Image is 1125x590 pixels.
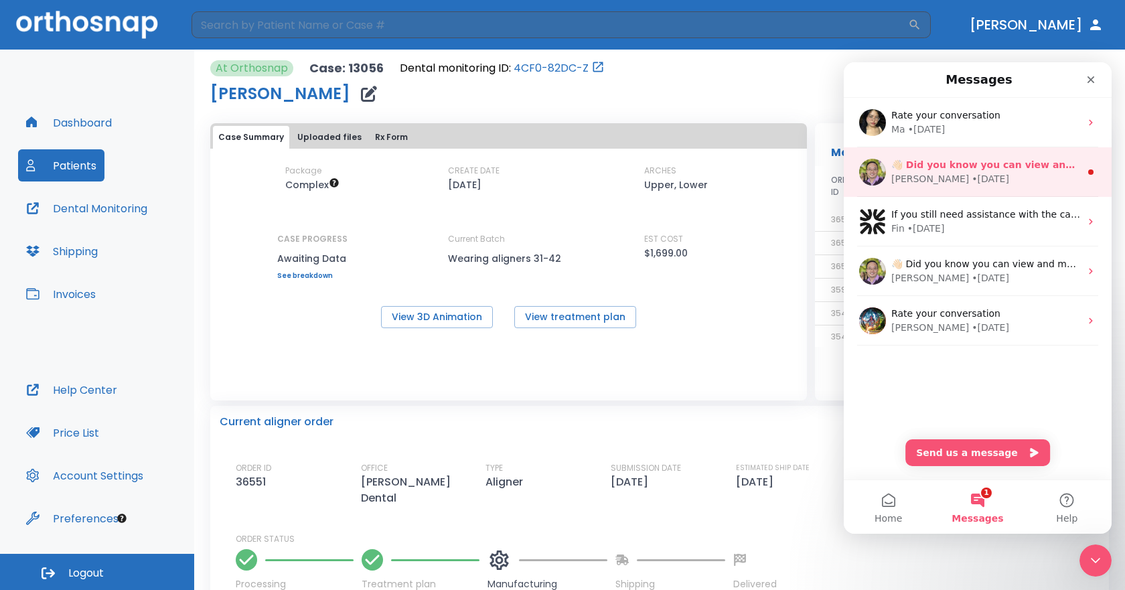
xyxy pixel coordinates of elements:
[128,259,165,273] div: • [DATE]
[844,62,1112,534] iframe: Intercom live chat
[18,374,125,406] button: Help Center
[108,451,159,461] span: Messages
[644,165,676,177] p: ARCHES
[18,459,151,492] button: Account Settings
[277,250,348,267] p: Awaiting Data
[89,418,178,471] button: Messages
[48,159,61,173] div: Fin
[213,126,289,149] button: Case Summary
[361,462,388,474] p: OFFICE
[128,110,165,124] div: • [DATE]
[15,196,42,222] img: Profile image for Michael
[179,418,268,471] button: Help
[831,174,862,198] span: ORDER ID
[370,126,413,149] button: Rx Form
[400,60,511,76] p: Dental monitoring ID:
[277,272,348,280] a: See breakdown
[18,106,120,139] button: Dashboard
[831,331,858,342] span: 35496
[644,177,708,193] p: Upper, Lower
[485,462,503,474] p: TYPE
[736,474,779,490] p: [DATE]
[236,474,271,490] p: 36551
[831,284,857,295] span: 35999
[514,60,589,76] a: 4CF0-82DC-Z
[611,474,654,490] p: [DATE]
[213,126,804,149] div: tabs
[64,159,101,173] div: • [DATE]
[831,214,854,225] span: 36551
[361,474,475,506] p: [PERSON_NAME] Dental
[18,235,106,267] button: Shipping
[309,60,384,76] p: Case: 13056
[116,512,128,524] div: Tooltip anchor
[220,414,333,430] p: Current aligner order
[236,533,1100,545] p: ORDER STATUS
[831,237,854,248] span: 36551
[964,13,1109,37] button: [PERSON_NAME]
[1079,544,1112,577] iframe: Intercom live chat
[48,246,157,256] span: Rate your conversation
[68,566,104,581] span: Logout
[285,165,321,177] p: Package
[48,259,125,273] div: [PERSON_NAME]
[448,250,569,267] p: Wearing aligners 31-42
[48,110,125,124] div: [PERSON_NAME]
[831,261,854,272] span: 36551
[448,233,569,245] p: Current Batch
[644,245,688,261] p: $1,699.00
[15,245,42,272] img: Profile image for Arbeth
[18,502,127,534] button: Preferences
[212,451,234,461] span: Help
[611,462,681,474] p: SUBMISSION DATE
[18,192,155,224] button: Dental Monitoring
[381,306,493,328] button: View 3D Animation
[448,177,481,193] p: [DATE]
[292,126,367,149] button: Uploaded files
[644,233,683,245] p: EST COST
[277,233,348,245] p: CASE PROGRESS
[485,474,528,490] p: Aligner
[128,209,165,223] div: • [DATE]
[514,306,636,328] button: View treatment plan
[48,209,125,223] div: [PERSON_NAME]
[18,417,107,449] button: Price List
[285,178,340,192] span: Up to 50 Steps (100 aligners)
[31,451,58,461] span: Home
[62,377,206,404] button: Send us a message
[15,146,42,173] img: Profile image for Fin
[831,307,858,319] span: 35496
[192,11,908,38] input: Search by Patient Name or Case #
[400,60,605,76] div: Open patient in dental monitoring portal
[18,149,104,181] button: Patients
[210,86,350,102] h1: [PERSON_NAME]
[16,11,158,38] img: Orthosnap
[736,462,810,474] p: ESTIMATED SHIP DATE
[448,165,500,177] p: CREATE DATE
[48,147,1081,157] span: If you still need assistance with the cancellation or refund process for case ID 13641, I’m here ...
[18,278,104,310] button: Invoices
[831,145,889,161] p: Messages
[236,462,271,474] p: ORDER ID
[216,60,288,76] p: At Orthosnap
